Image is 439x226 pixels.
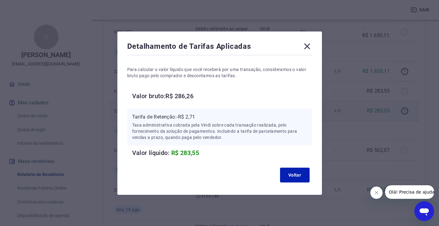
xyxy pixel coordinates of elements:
iframe: Fechar mensagem [370,186,383,199]
div: Detalhamento de Tarifas Aplicadas [127,41,312,54]
span: Olá! Precisa de ajuda? [4,4,52,9]
iframe: Botão para abrir a janela de mensagens [414,201,434,221]
button: Voltar [280,168,310,182]
iframe: Mensagem da empresa [385,185,434,199]
p: Para calcular o valor líquido que você receberá por uma transação, consideramos o valor bruto pag... [127,66,312,79]
h6: Valor líquido: [132,148,312,158]
span: R$ 283,55 [171,149,199,157]
h6: Valor bruto: R$ 286,26 [132,91,312,101]
p: Tarifa de Retenção: -R$ 2,71 [132,113,307,121]
p: Taxa administrativa cobrada pela Vindi sobre cada transação realizada, pelo fornecimento da soluç... [132,122,307,140]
